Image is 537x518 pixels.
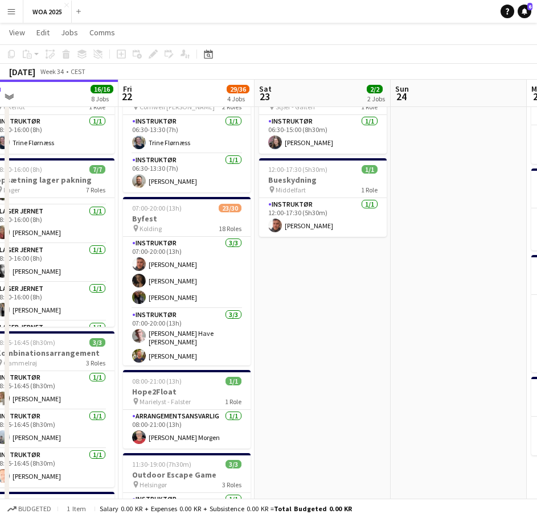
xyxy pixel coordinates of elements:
[89,27,115,38] span: Comms
[123,470,251,480] h3: Outdoor Escape Game
[132,377,182,385] span: 08:00-21:00 (13h)
[259,175,387,185] h3: Bueskydning
[9,27,25,38] span: View
[219,224,241,233] span: 18 Roles
[121,90,132,103] span: 22
[123,115,251,154] app-card-role: Instruktør1/106:30-13:30 (7h)Trine Flørnæss
[393,90,409,103] span: 24
[222,480,241,489] span: 3 Roles
[226,460,241,468] span: 3/3
[123,370,251,449] app-job-card: 08:00-21:00 (13h)1/1Hope2Float Marielyst - Falster1 RoleArrangementsansvarlig1/108:00-21:00 (13h)...
[91,94,113,103] div: 8 Jobs
[3,186,20,194] span: Lager
[61,27,78,38] span: Jobs
[140,224,162,233] span: Kolding
[276,186,306,194] span: Middelfart
[274,504,352,513] span: Total Budgeted 0.00 KR
[259,75,387,154] app-job-card: 06:30-15:00 (8h30m)1/1Stormester Udendørs Stjær - Galten1 RoleInstruktør1/106:30-15:00 (8h30m)[PE...
[9,66,35,77] div: [DATE]
[123,410,251,449] app-card-role: Arrangementsansvarlig1/108:00-21:00 (13h)[PERSON_NAME] Morgen
[140,397,191,406] span: Marielyst - Falster
[259,198,387,237] app-card-role: Instruktør1/112:00-17:30 (5h30m)[PERSON_NAME]
[86,359,105,367] span: 3 Roles
[86,186,105,194] span: 7 Roles
[38,67,66,76] span: Week 34
[89,165,105,174] span: 7/7
[259,115,387,154] app-card-role: Instruktør1/106:30-15:00 (8h30m)[PERSON_NAME]
[367,94,385,103] div: 2 Jobs
[527,3,532,10] span: 6
[259,84,272,94] span: Sat
[123,84,132,94] span: Fri
[259,158,387,237] app-job-card: 12:00-17:30 (5h30m)1/1Bueskydning Middelfart1 RoleInstruktør1/112:00-17:30 (5h30m)[PERSON_NAME]
[3,359,37,367] span: Gammelrøj
[123,387,251,397] h3: Hope2Float
[32,25,54,40] a: Edit
[123,237,251,309] app-card-role: Instruktør3/307:00-20:00 (13h)[PERSON_NAME][PERSON_NAME][PERSON_NAME]
[257,90,272,103] span: 23
[123,197,251,365] app-job-card: 07:00-20:00 (13h)23/30Byfest Kolding18 RolesInstruktør3/307:00-20:00 (13h)[PERSON_NAME][PERSON_NA...
[225,397,241,406] span: 1 Role
[367,85,383,93] span: 2/2
[123,75,251,192] app-job-card: 06:30-13:30 (7h)2/2Murder Investigation Comwell [PERSON_NAME]2 RolesInstruktør1/106:30-13:30 (7h)...
[23,1,72,23] button: WOA 2025
[268,165,327,174] span: 12:00-17:30 (5h30m)
[361,186,378,194] span: 1 Role
[140,480,167,489] span: Helsingør
[85,25,120,40] a: Comms
[132,204,182,212] span: 07:00-20:00 (13h)
[36,27,50,38] span: Edit
[6,503,53,515] button: Budgeted
[123,154,251,192] app-card-role: Instruktør1/106:30-13:30 (7h)[PERSON_NAME]
[56,25,83,40] a: Jobs
[123,213,251,224] h3: Byfest
[219,204,241,212] span: 23/30
[362,165,378,174] span: 1/1
[226,377,241,385] span: 1/1
[227,85,249,93] span: 29/36
[71,67,85,76] div: CEST
[100,504,352,513] div: Salary 0.00 KR + Expenses 0.00 KR + Subsistence 0.00 KR =
[18,505,51,513] span: Budgeted
[89,338,105,347] span: 3/3
[91,85,113,93] span: 16/16
[518,5,531,18] a: 6
[132,460,191,468] span: 11:30-19:00 (7h30m)
[123,309,251,384] app-card-role: Instruktør3/307:00-20:00 (13h)[PERSON_NAME] Have [PERSON_NAME][PERSON_NAME]
[227,94,249,103] div: 4 Jobs
[395,84,409,94] span: Sun
[5,25,30,40] a: View
[63,504,90,513] span: 1 item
